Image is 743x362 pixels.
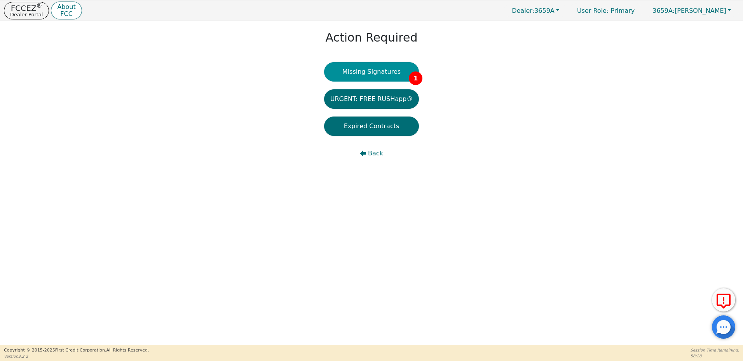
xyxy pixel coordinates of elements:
[652,7,675,14] span: 3659A:
[577,7,609,14] span: User Role :
[325,31,417,45] h1: Action Required
[368,149,383,158] span: Back
[106,348,149,353] span: All Rights Reserved.
[324,144,419,163] button: Back
[4,353,149,359] p: Version 3.2.2
[569,3,642,18] p: Primary
[504,5,567,17] button: Dealer:3659A
[512,7,534,14] span: Dealer:
[712,288,735,312] button: Report Error to FCC
[324,89,419,109] button: URGENT: FREE RUSHapp®
[409,71,422,85] span: 1
[324,62,419,82] button: Missing Signatures1
[691,353,739,359] p: 58:28
[324,117,419,136] button: Expired Contracts
[57,11,75,17] p: FCC
[691,347,739,353] p: Session Time Remaining:
[10,4,43,12] p: FCCEZ
[569,3,642,18] a: User Role: Primary
[10,12,43,17] p: Dealer Portal
[652,7,726,14] span: [PERSON_NAME]
[644,5,739,17] button: 3659A:[PERSON_NAME]
[57,4,75,10] p: About
[37,2,42,9] sup: ®
[512,7,555,14] span: 3659A
[4,2,49,19] button: FCCEZ®Dealer Portal
[51,2,82,20] button: AboutFCC
[4,347,149,354] p: Copyright © 2015- 2025 First Credit Corporation.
